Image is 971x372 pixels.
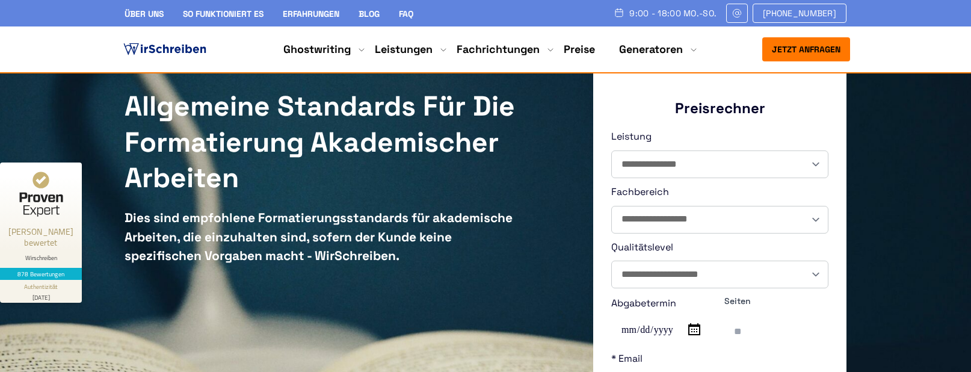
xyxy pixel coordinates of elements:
[399,8,413,19] a: FAQ
[5,291,77,300] div: [DATE]
[283,8,339,19] a: Erfahrungen
[732,8,742,18] img: Email
[611,129,828,178] label: Leistung
[564,42,595,56] a: Preise
[24,282,58,291] div: Authentizität
[611,240,828,289] label: Qualitätslevel
[612,151,828,178] select: Leistung
[629,8,717,18] span: 9:00 - 18:00 Mo.-So.
[611,317,705,344] input: Abgabetermin
[724,294,828,308] span: Seiten
[183,8,264,19] a: So funktioniert es
[612,206,828,233] select: Fachbereich
[762,37,850,61] button: Jetzt anfragen
[375,42,433,57] a: Leistungen
[753,4,846,23] a: [PHONE_NUMBER]
[125,88,515,196] h1: Allgemeine Standards für die Formatierung akademischer Arbeiten
[619,42,683,57] a: Generatoren
[125,8,164,19] a: Über uns
[121,40,209,58] img: logo ghostwriter-österreich
[359,8,380,19] a: Blog
[614,8,624,17] img: Schedule
[763,8,836,18] span: [PHONE_NUMBER]
[5,254,77,262] div: Wirschreiben
[611,184,828,234] label: Fachbereich
[283,42,351,57] a: Ghostwriting
[611,99,828,117] div: Preisrechner
[612,261,828,288] select: Qualitätslevel
[125,208,515,265] div: Dies sind empfohlene Formatierungsstandards für akademische Arbeiten, die einzuhalten sind, sofer...
[457,42,540,57] a: Fachrichtungen
[611,296,715,344] label: Abgabetermin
